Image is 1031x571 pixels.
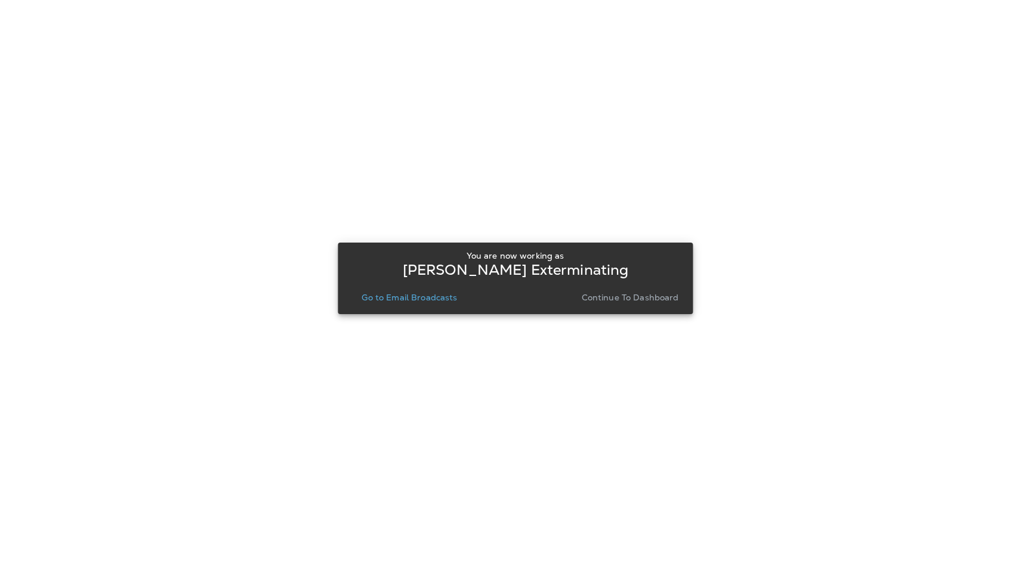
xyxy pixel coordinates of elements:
p: Go to Email Broadcasts [362,293,457,302]
p: [PERSON_NAME] Exterminating [403,265,629,275]
p: You are now working as [467,251,564,260]
p: Continue to Dashboard [582,293,679,302]
button: Continue to Dashboard [577,289,684,306]
button: Go to Email Broadcasts [357,289,462,306]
